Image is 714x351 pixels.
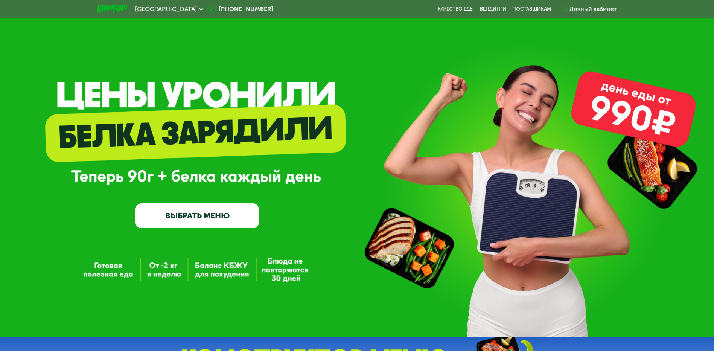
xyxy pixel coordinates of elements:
a: ВЫБРАТЬ МЕНЮ [135,203,259,228]
div: Личный кабинет [569,5,617,14]
a: [PHONE_NUMBER] [207,5,273,14]
a: Вендинги [480,6,506,12]
div: поставщикам [512,6,551,12]
span: [GEOGRAPHIC_DATA] [135,6,197,12]
a: Качество еды [438,6,474,12]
